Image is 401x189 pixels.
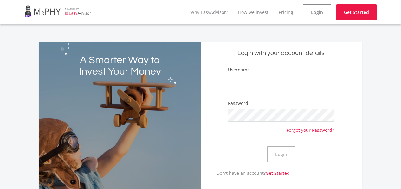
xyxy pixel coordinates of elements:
a: Get Started [336,4,377,20]
button: Login [267,146,295,162]
label: Password [228,100,248,107]
h5: Login with your account details [205,49,357,58]
a: Forgot your Password? [287,122,334,133]
a: Pricing [279,9,293,15]
a: How we invest [238,9,268,15]
a: Why EasyAdvisor? [190,9,228,15]
a: Login [303,4,331,20]
label: Username [228,67,250,73]
h2: A Smarter Way to Invest Your Money [72,55,168,77]
a: Get Started [266,170,290,176]
p: Don't have an account? [201,170,290,176]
